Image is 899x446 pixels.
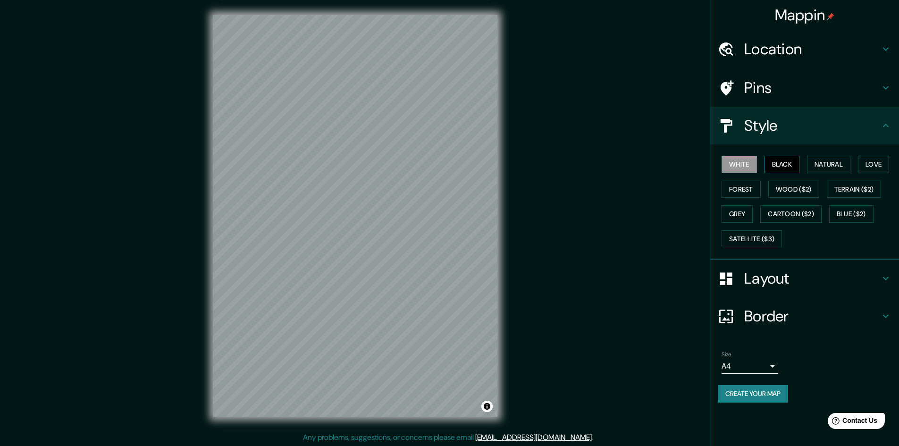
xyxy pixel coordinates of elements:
[710,260,899,297] div: Layout
[744,307,880,326] h4: Border
[710,69,899,107] div: Pins
[744,78,880,97] h4: Pins
[710,107,899,144] div: Style
[744,116,880,135] h4: Style
[744,40,880,59] h4: Location
[722,181,761,198] button: Forest
[807,156,850,173] button: Natural
[722,359,778,374] div: A4
[710,297,899,335] div: Border
[858,156,889,173] button: Love
[768,181,819,198] button: Wood ($2)
[722,230,782,248] button: Satellite ($3)
[829,205,874,223] button: Blue ($2)
[827,181,882,198] button: Terrain ($2)
[481,401,493,412] button: Toggle attribution
[722,351,731,359] label: Size
[722,156,757,173] button: White
[827,13,834,20] img: pin-icon.png
[475,432,592,442] a: [EMAIL_ADDRESS][DOMAIN_NAME]
[718,385,788,403] button: Create your map
[760,205,822,223] button: Cartoon ($2)
[815,409,889,436] iframe: Help widget launcher
[593,432,595,443] div: .
[710,30,899,68] div: Location
[722,205,753,223] button: Grey
[595,432,597,443] div: .
[775,6,835,25] h4: Mappin
[744,269,880,288] h4: Layout
[303,432,593,443] p: Any problems, suggestions, or concerns please email .
[765,156,800,173] button: Black
[213,15,497,417] canvas: Map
